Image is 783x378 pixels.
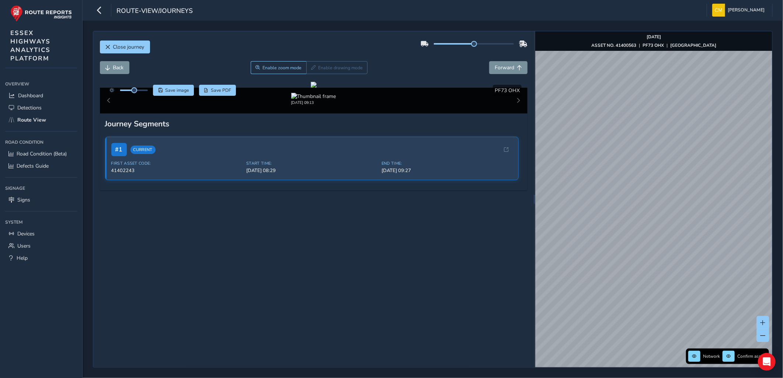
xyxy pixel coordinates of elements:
a: Route View [5,114,77,126]
span: [PERSON_NAME] [728,4,765,17]
span: route-view/journeys [116,6,193,17]
span: PF73 OHX [495,87,520,94]
div: [DATE] 09:13 [291,100,336,105]
span: # 1 [111,143,127,156]
img: rr logo [10,5,72,22]
span: End Time: [382,161,512,166]
span: Detections [17,104,42,111]
a: Signs [5,194,77,206]
span: [DATE] 09:27 [382,167,512,174]
span: Network [703,353,720,359]
span: Start Time: [246,161,377,166]
button: [PERSON_NAME] [712,4,767,17]
span: Signs [17,196,30,203]
button: PDF [199,85,236,96]
img: Thumbnail frame [291,93,336,100]
div: Open Intercom Messenger [758,353,776,371]
img: diamond-layout [712,4,725,17]
span: 41402243 [111,167,242,174]
a: Dashboard [5,90,77,102]
span: Users [17,242,31,249]
button: Forward [489,61,528,74]
span: Dashboard [18,92,43,99]
button: Back [100,61,129,74]
button: Save [153,85,194,96]
span: Save image [165,87,189,93]
span: Save PDF [211,87,231,93]
div: Road Condition [5,137,77,148]
div: Signage [5,183,77,194]
div: | | [591,42,716,48]
div: Overview [5,78,77,90]
span: Enable zoom mode [262,65,302,71]
span: Road Condition (Beta) [17,150,67,157]
span: Defects Guide [17,162,49,169]
strong: [GEOGRAPHIC_DATA] [670,42,716,48]
button: Close journey [100,41,150,53]
span: Back [113,64,124,71]
span: [DATE] 08:29 [246,167,377,174]
span: Help [17,255,28,262]
span: Confirm assets [737,353,767,359]
a: Detections [5,102,77,114]
a: Users [5,240,77,252]
span: Devices [17,230,35,237]
a: Help [5,252,77,264]
span: First Asset Code: [111,161,242,166]
strong: [DATE] [647,34,661,40]
a: Devices [5,228,77,240]
span: Current [130,146,156,154]
strong: PF73 OHX [643,42,664,48]
div: Journey Segments [105,119,522,129]
button: Zoom [251,61,306,74]
span: Forward [495,64,514,71]
span: Route View [17,116,46,123]
strong: ASSET NO. 41400563 [591,42,636,48]
a: Road Condition (Beta) [5,148,77,160]
a: Defects Guide [5,160,77,172]
span: ESSEX HIGHWAYS ANALYTICS PLATFORM [10,29,51,63]
div: System [5,217,77,228]
span: Close journey [113,43,145,50]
